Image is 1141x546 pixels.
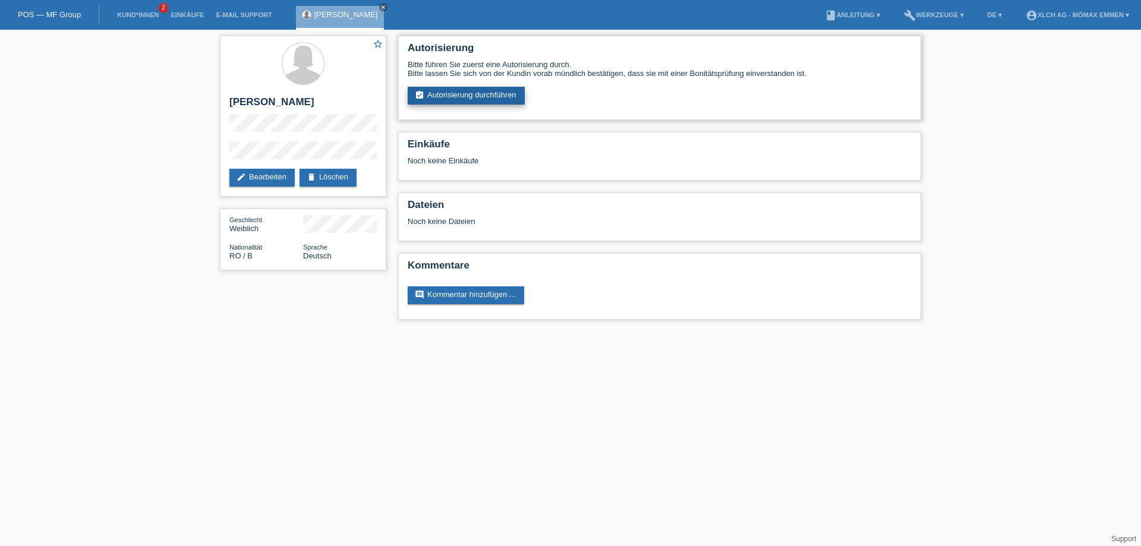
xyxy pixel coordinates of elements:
i: delete [307,172,316,182]
a: star_border [373,39,383,51]
a: bookAnleitung ▾ [819,11,886,18]
a: close [379,3,387,11]
h2: Autorisierung [408,42,912,60]
div: Bitte führen Sie zuerst eine Autorisierung durch. Bitte lassen Sie sich von der Kundin vorab münd... [408,60,912,78]
span: Sprache [303,244,327,251]
a: editBearbeiten [229,169,295,187]
span: 2 [159,3,168,13]
div: Noch keine Dateien [408,217,771,226]
span: Geschlecht [229,216,262,223]
a: deleteLöschen [300,169,357,187]
div: Noch keine Einkäufe [408,156,912,174]
i: assignment_turned_in [415,90,424,100]
i: comment [415,290,424,299]
h2: [PERSON_NAME] [229,96,377,114]
a: account_circleXLCH AG - Mömax Emmen ▾ [1020,11,1135,18]
span: Rumänien / B / 18.11.2023 [229,251,253,260]
i: star_border [373,39,383,49]
h2: Kommentare [408,260,912,277]
i: edit [237,172,246,182]
i: build [904,10,916,21]
a: DE ▾ [982,11,1008,18]
h2: Dateien [408,199,912,217]
a: Kund*innen [111,11,165,18]
a: E-Mail Support [210,11,278,18]
span: Nationalität [229,244,262,251]
a: assignment_turned_inAutorisierung durchführen [408,87,525,105]
i: book [825,10,837,21]
h2: Einkäufe [408,138,912,156]
span: Deutsch [303,251,332,260]
div: Weiblich [229,215,303,233]
i: close [380,4,386,10]
a: buildWerkzeuge ▾ [898,11,970,18]
a: POS — MF Group [18,10,81,19]
a: [PERSON_NAME] [314,10,378,19]
i: account_circle [1026,10,1038,21]
a: Support [1111,535,1136,543]
a: commentKommentar hinzufügen ... [408,286,524,304]
a: Einkäufe [165,11,210,18]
